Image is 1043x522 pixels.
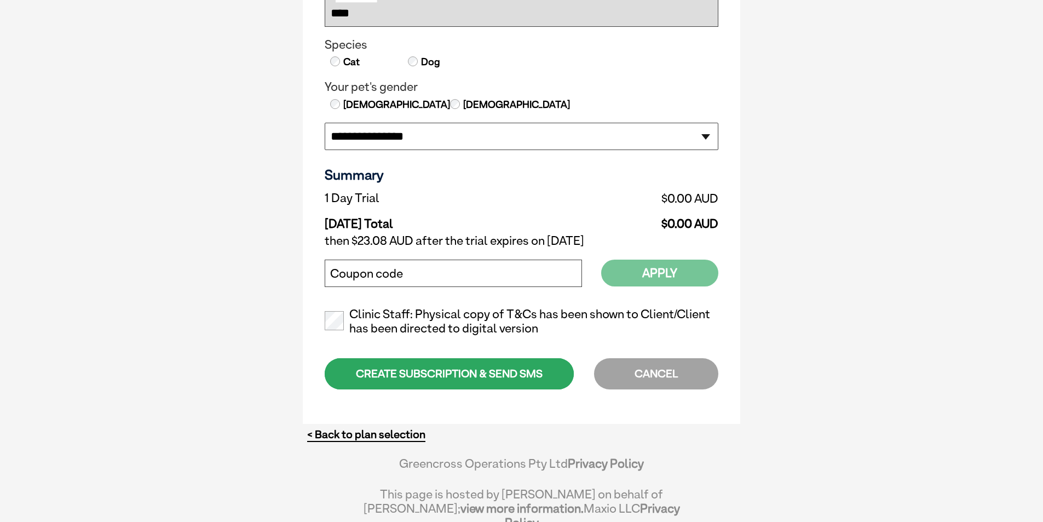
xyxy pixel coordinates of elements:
[539,208,718,231] td: $0.00 AUD
[325,358,574,389] div: CREATE SUBSCRIPTION & SEND SMS
[601,260,718,286] button: Apply
[594,358,718,389] div: CANCEL
[325,208,539,231] td: [DATE] Total
[325,231,718,251] td: then $23.08 AUD after the trial expires on [DATE]
[568,456,644,471] a: Privacy Policy
[325,38,718,52] legend: Species
[330,267,403,281] label: Coupon code
[325,311,344,330] input: Clinic Staff: Physical copy of T&Cs has been shown to Client/Client has been directed to digital ...
[325,307,718,336] label: Clinic Staff: Physical copy of T&Cs has been shown to Client/Client has been directed to digital ...
[539,188,718,208] td: $0.00 AUD
[363,456,680,481] div: Greencross Operations Pty Ltd
[325,188,539,208] td: 1 Day Trial
[307,428,425,441] a: < Back to plan selection
[460,501,584,515] a: view more information.
[325,167,718,183] h3: Summary
[325,80,718,94] legend: Your pet's gender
